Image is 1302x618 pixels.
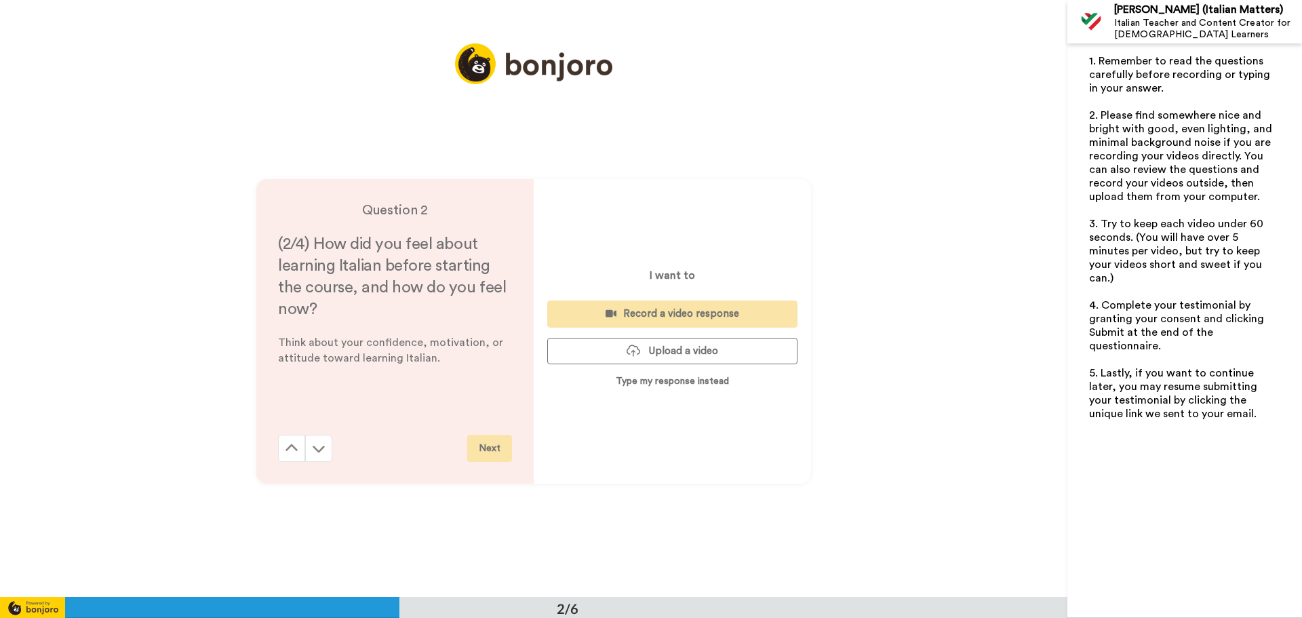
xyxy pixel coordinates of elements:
button: Record a video response [547,301,797,327]
span: 2. Please find somewhere nice and bright with good, even lighting, and minimal background noise i... [1089,110,1275,202]
span: 4. Complete your testimonial by granting your consent and clicking Submit at the end of the quest... [1089,300,1267,351]
div: [PERSON_NAME] (Italian Matters) [1114,3,1301,16]
p: I want to [650,267,695,284]
div: 2/6 [535,599,600,618]
span: 1. Remember to read the questions carefully before recording or typing in your answer. [1089,56,1273,94]
div: Italian Teacher and Content Creator for [DEMOGRAPHIC_DATA] Learners [1114,18,1301,41]
img: Profile Image [1075,5,1107,38]
button: Upload a video [547,338,797,364]
button: Next [467,435,512,462]
div: Record a video response [558,307,787,321]
span: Think about your confidence, motivation, or attitude toward learning Italian. [278,337,506,364]
span: 5. Lastly, if you want to continue later, you may resume submitting your testimonial by clicking ... [1089,368,1260,419]
p: Type my response instead [616,374,729,388]
h4: Question 2 [278,201,512,220]
span: (2/4) How did you feel about learning Italian before starting the course, and how do you feel now? [278,236,510,317]
span: 3. Try to keep each video under 60 seconds. (You will have over 5 minutes per video, but try to k... [1089,218,1266,284]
